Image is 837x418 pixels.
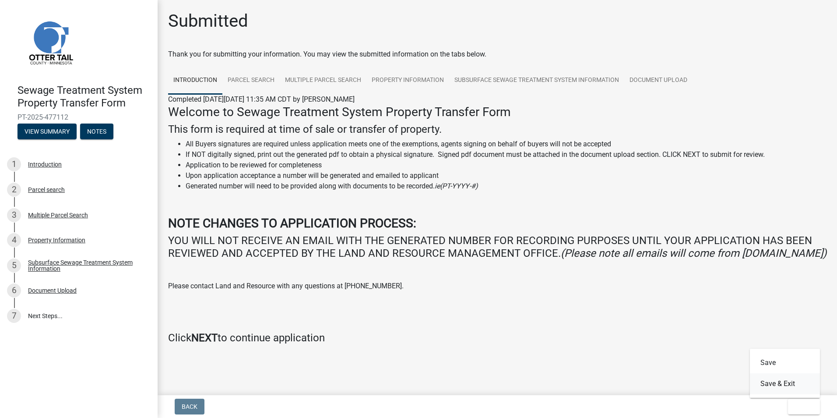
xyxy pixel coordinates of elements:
[7,259,21,273] div: 5
[168,49,826,60] div: Thank you for submitting your information. You may view the submitted information on the tabs below.
[795,403,808,410] span: Exit
[435,182,478,190] i: ie(PT-YYYY-#)
[788,399,820,414] button: Exit
[186,160,826,170] li: Application to be reviewed for completeness
[28,187,65,193] div: Parcel search
[168,123,826,136] h4: This form is required at time of sale or transfer of property.
[7,233,21,247] div: 4
[186,139,826,149] li: All Buyers signatures are required unless application meets one of the exemptions, agents signing...
[182,403,197,410] span: Back
[175,399,204,414] button: Back
[191,332,218,344] strong: NEXT
[28,237,85,243] div: Property Information
[7,283,21,298] div: 6
[18,124,77,139] button: View Summary
[750,373,820,394] button: Save & Exit
[168,332,826,344] h4: Click to continue application
[366,67,449,95] a: Property Information
[7,309,21,323] div: 7
[168,281,826,291] p: Please contact Land and Resource with any questions at [PHONE_NUMBER].
[222,67,280,95] a: Parcel search
[18,9,83,75] img: Otter Tail County, Minnesota
[80,128,113,135] wm-modal-confirm: Notes
[18,84,151,110] h4: Sewage Treatment System Property Transfer Form
[18,128,77,135] wm-modal-confirm: Summary
[449,67,624,95] a: Subsurface Sewage Treatment System Information
[280,67,366,95] a: Multiple Parcel Search
[18,113,140,121] span: PT-2025-477112
[624,67,693,95] a: Document Upload
[7,157,21,171] div: 1
[168,67,222,95] a: Introduction
[28,161,62,167] div: Introduction
[186,181,826,191] li: Generated number will need to be provided along with documents to be recorded.
[28,259,144,272] div: Subsurface Sewage Treatment System Information
[28,287,77,294] div: Document Upload
[186,149,826,160] li: If NOT digitally signed, print out the generated pdf to obtain a physical signature. Signed pdf d...
[186,170,826,181] li: Upon application acceptance a number will be generated and emailed to applicant
[168,105,826,120] h3: Welcome to Sewage Treatment System Property Transfer Form
[168,11,248,32] h1: Submitted
[561,247,826,259] i: (Please note all emails will come from [DOMAIN_NAME])
[7,208,21,222] div: 3
[168,234,826,260] h4: YOU WILL NOT RECEIVE AN EMAIL WITH THE GENERATED NUMBER FOR RECORDING PURPOSES UNTIL YOUR APPLICA...
[80,124,113,139] button: Notes
[168,95,355,103] span: Completed [DATE][DATE] 11:35 AM CDT by [PERSON_NAME]
[28,212,88,218] div: Multiple Parcel Search
[750,349,820,398] div: Exit
[168,216,416,230] strong: NOTE CHANGES TO APPLICATION PROCESS:
[750,352,820,373] button: Save
[7,183,21,197] div: 2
